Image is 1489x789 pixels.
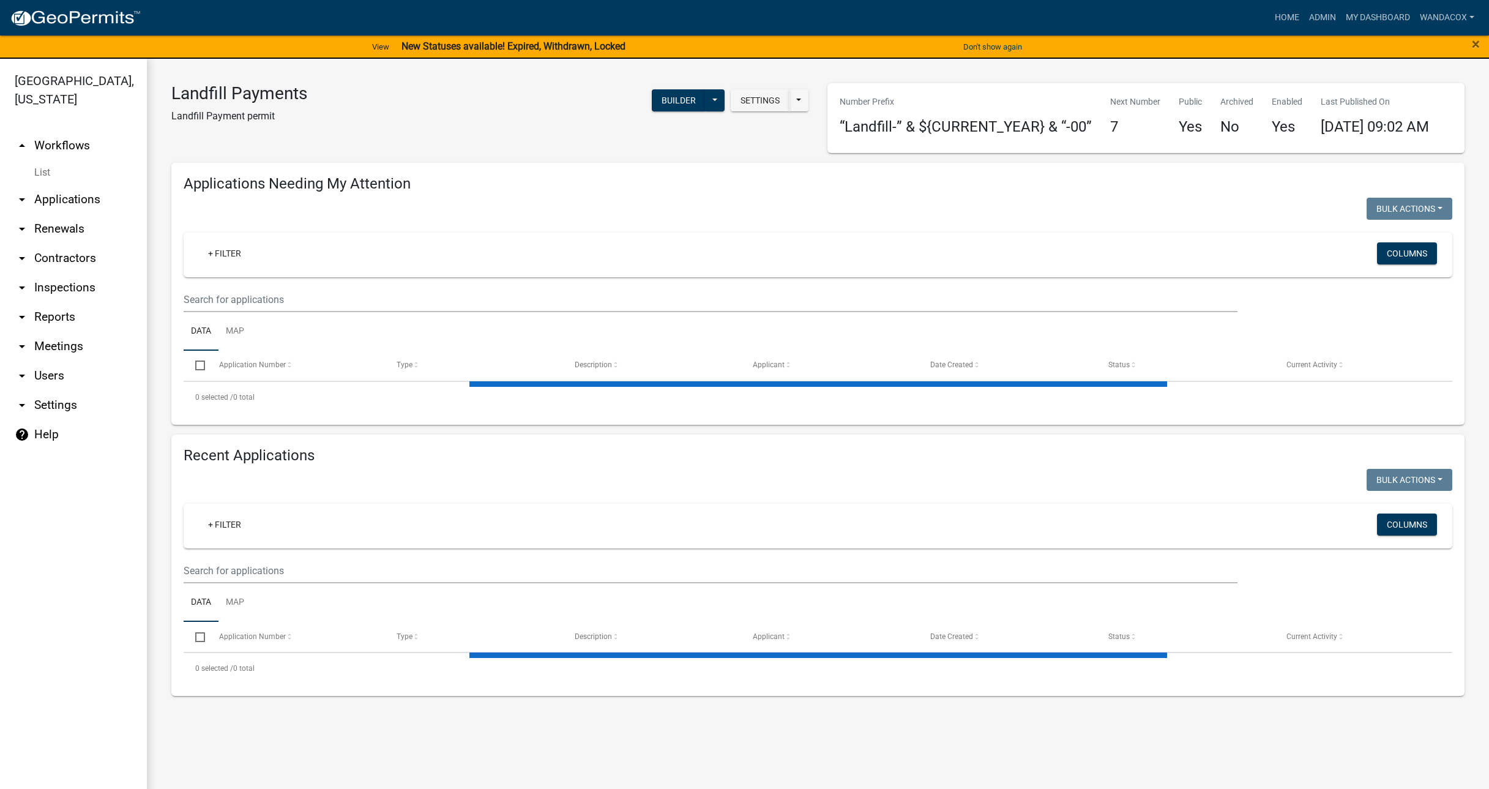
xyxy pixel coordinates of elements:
a: Data [184,583,218,623]
div: 0 total [184,382,1452,413]
i: arrow_drop_down [15,251,29,266]
span: Description [575,361,612,369]
span: Type [397,632,412,641]
p: Public [1179,95,1202,108]
a: + Filter [198,242,251,264]
h4: “Landfill-” & ${CURRENT_YEAR} & “-00” [840,118,1092,136]
span: Date Created [930,632,973,641]
span: 0 selected / [195,664,233,673]
i: help [15,427,29,442]
i: arrow_drop_down [15,192,29,207]
datatable-header-cell: Current Activity [1274,622,1452,651]
h4: No [1220,118,1253,136]
i: arrow_drop_down [15,398,29,413]
a: My Dashboard [1341,6,1415,29]
datatable-header-cell: Select [184,622,207,651]
span: Status [1108,361,1130,369]
button: Don't show again [958,37,1027,57]
button: Columns [1377,242,1437,264]
span: × [1472,36,1480,53]
h4: Yes [1272,118,1302,136]
p: Archived [1220,95,1253,108]
h4: 7 [1110,118,1160,136]
datatable-header-cell: Application Number [207,622,385,651]
a: + Filter [198,514,251,536]
a: View [367,37,394,57]
span: Applicant [753,361,785,369]
a: Map [218,583,252,623]
datatable-header-cell: Type [385,351,563,380]
datatable-header-cell: Select [184,351,207,380]
div: 0 total [184,653,1452,684]
span: [DATE] 09:02 AM [1321,118,1429,135]
datatable-header-cell: Date Created [919,351,1097,380]
a: Map [218,312,252,351]
button: Bulk Actions [1367,198,1452,220]
a: Home [1270,6,1304,29]
a: Admin [1304,6,1341,29]
a: WandaCox [1415,6,1479,29]
datatable-header-cell: Date Created [919,622,1097,651]
p: Landfill Payment permit [171,109,307,124]
p: Last Published On [1321,95,1429,108]
button: Settings [731,89,789,111]
span: Description [575,632,612,641]
datatable-header-cell: Status [1097,351,1275,380]
p: Number Prefix [840,95,1092,108]
span: Status [1108,632,1130,641]
input: Search for applications [184,287,1237,312]
a: Data [184,312,218,351]
input: Search for applications [184,558,1237,583]
i: arrow_drop_down [15,280,29,295]
i: arrow_drop_down [15,310,29,324]
span: Application Number [219,361,286,369]
h4: Recent Applications [184,447,1452,465]
i: arrow_drop_down [15,368,29,383]
p: Enabled [1272,95,1302,108]
span: Type [397,361,412,369]
button: Close [1472,37,1480,51]
button: Builder [652,89,706,111]
datatable-header-cell: Description [563,622,741,651]
datatable-header-cell: Application Number [207,351,385,380]
h4: Yes [1179,118,1202,136]
span: Date Created [930,361,973,369]
h4: Applications Needing My Attention [184,175,1452,193]
strong: New Statuses available! Expired, Withdrawn, Locked [401,40,625,52]
button: Bulk Actions [1367,469,1452,491]
button: Columns [1377,514,1437,536]
i: arrow_drop_up [15,138,29,153]
h3: Landfill Payments [171,83,307,104]
span: 0 selected / [195,393,233,402]
p: Next Number [1110,95,1160,108]
datatable-header-cell: Applicant [741,351,919,380]
span: Current Activity [1286,361,1337,369]
span: Applicant [753,632,785,641]
span: Application Number [219,632,286,641]
span: Current Activity [1286,632,1337,641]
datatable-header-cell: Current Activity [1274,351,1452,380]
datatable-header-cell: Applicant [741,622,919,651]
i: arrow_drop_down [15,339,29,354]
datatable-header-cell: Type [385,622,563,651]
datatable-header-cell: Status [1097,622,1275,651]
i: arrow_drop_down [15,222,29,236]
datatable-header-cell: Description [563,351,741,380]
